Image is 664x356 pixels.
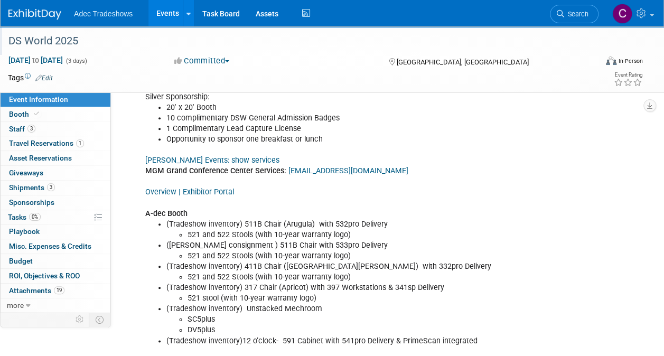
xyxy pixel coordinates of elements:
a: more [1,298,110,313]
span: [DATE] [DATE] [8,55,63,65]
img: Format-Inperson.png [606,57,616,65]
li: (Tradeshow inventory) 411B Chair ([GEOGRAPHIC_DATA][PERSON_NAME]) with 332pro Delivery​ [166,261,535,272]
a: Travel Reservations1 [1,136,110,151]
span: Search [564,10,588,18]
span: Tasks [8,213,41,221]
a: Attachments19 [1,284,110,298]
i: Booth reservation complete [34,111,39,117]
span: 0% [29,213,41,221]
span: Giveaways [9,168,43,177]
b: A-dec Booth [145,209,188,218]
li: 20' x 20' Booth [166,102,535,113]
span: Asset Reservations [9,154,72,162]
a: Booth [1,107,110,121]
li: (Tradeshow inventory) Unstacked Mechroom ​ [166,304,535,314]
div: In-Person [618,57,643,65]
td: Personalize Event Tab Strip [71,313,89,326]
li: 521 stool (with 10-year warranty logo) [188,293,535,304]
td: Tags [8,72,53,83]
li: SC5plus ​ [188,314,535,325]
span: [GEOGRAPHIC_DATA], [GEOGRAPHIC_DATA] [397,58,529,66]
a: ROI, Objectives & ROO [1,269,110,283]
span: Staff [9,125,35,133]
span: Attachments [9,286,64,295]
a: Search [550,5,598,23]
li: (Tradeshow inventory)12 o’clock- 591 Cabinet with 541pro Delivery & PrimeScan integrated [166,336,535,346]
span: 1 [76,139,84,147]
a: Tasks0% [1,210,110,224]
span: to [31,56,41,64]
a: Giveaways [1,166,110,180]
li: 1 Complimentary Lead Capture License [166,124,535,134]
li: 521 and 522 Stools (with 10-year warranty logo) [188,251,535,261]
span: Adec Tradeshows [74,10,133,18]
span: Shipments [9,183,55,192]
span: Misc. Expenses & Credits [9,242,91,250]
b: MGM Grand Conference Center Services: [145,166,286,175]
a: Asset Reservations [1,151,110,165]
li: 10 complimentary DSW General Admission Badges [166,113,535,124]
img: Carol Schmidlin [612,4,632,24]
li: ([PERSON_NAME] consignment ) 511B Chair with 533pro Delivery [166,240,535,251]
span: ROI, Objectives & ROO [9,271,80,280]
li: (Tradeshow inventory) 511B Chair (Arugula) with 532pro Delivery ​ [166,219,535,230]
a: Budget [1,254,110,268]
a: Staff3 [1,122,110,136]
span: (3 days) [65,58,87,64]
a: Shipments3 [1,181,110,195]
a: Edit [35,74,53,82]
td: Toggle Event Tabs [89,313,111,326]
li: (Tradeshow inventory) 317 Chair (Apricot) with 397 Workstations & 341sp Delivery [166,283,535,293]
div: DS World 2025 [5,32,588,51]
img: ExhibitDay [8,9,61,20]
span: more [7,301,24,310]
a: [PERSON_NAME] Events: show services [145,156,279,165]
span: Sponsorships [9,198,54,207]
span: Travel Reservations [9,139,84,147]
a: Sponsorships [1,195,110,210]
span: Booth [9,110,41,118]
div: Event Rating [614,72,642,78]
a: Overview | Exhibitor Portal [145,188,234,196]
li: DV5plus [188,325,535,335]
span: 3 [27,125,35,133]
a: Event Information [1,92,110,107]
span: 3 [47,183,55,191]
span: Budget [9,257,33,265]
li: 521 and 522​ Stools (with 10-year warranty logo) [188,230,535,240]
li: Opportunity to sponsor one breakfast or lunch [166,134,535,145]
a: Misc. Expenses & Credits [1,239,110,254]
span: Event Information [9,95,68,104]
div: Event Format [550,55,643,71]
li: 521 and 522​ Stools (with 10-year warranty logo) [188,272,535,283]
span: Playbook [9,227,40,236]
a: Playbook [1,224,110,239]
a: [EMAIL_ADDRESS][DOMAIN_NAME] [288,166,408,175]
button: Committed [171,55,233,67]
span: 19 [54,286,64,294]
